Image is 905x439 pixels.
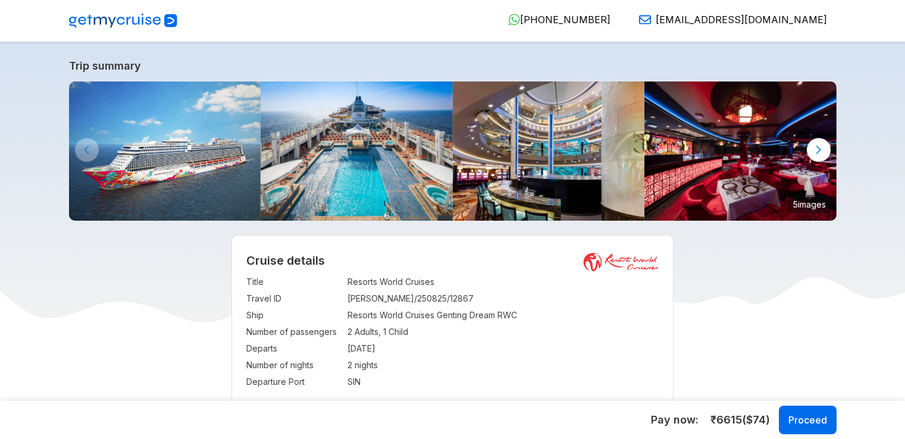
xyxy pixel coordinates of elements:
img: GentingDreambyResortsWorldCruises-KlookIndia.jpg [69,81,261,221]
td: : [342,324,347,340]
img: 4.jpg [453,81,645,221]
td: Number of nights [246,357,342,374]
td: Departure Port [246,374,342,390]
small: 5 images [788,195,831,213]
td: : [342,290,347,307]
td: 2 nights [347,357,659,374]
button: Proceed [779,406,837,434]
img: WhatsApp [508,14,520,26]
span: ₹ 6615 ($ 74 ) [710,412,770,428]
h5: Pay now: [651,413,699,427]
td: Ship [246,307,342,324]
img: Email [639,14,651,26]
td: : [342,374,347,390]
span: [PHONE_NUMBER] [520,14,610,26]
td: : [342,340,347,357]
td: 2 Adults, 1 Child [347,324,659,340]
a: Trip summary [69,59,837,72]
h2: Cruise details [246,253,659,268]
td: [PERSON_NAME]/250825/12867 [347,290,659,307]
a: [EMAIL_ADDRESS][DOMAIN_NAME] [630,14,827,26]
td: SIN [347,374,659,390]
td: : [342,274,347,290]
td: Resorts World Cruises [347,274,659,290]
a: [PHONE_NUMBER] [499,14,610,26]
span: [EMAIL_ADDRESS][DOMAIN_NAME] [656,14,827,26]
td: [DATE] [347,340,659,357]
td: Title [246,274,342,290]
td: : [342,307,347,324]
img: 16.jpg [644,81,837,221]
img: Main-Pool-800x533.jpg [261,81,453,221]
td: Travel ID [246,290,342,307]
td: Departs [246,340,342,357]
td: : [342,357,347,374]
td: Number of passengers [246,324,342,340]
td: Resorts World Cruises Genting Dream RWC [347,307,659,324]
